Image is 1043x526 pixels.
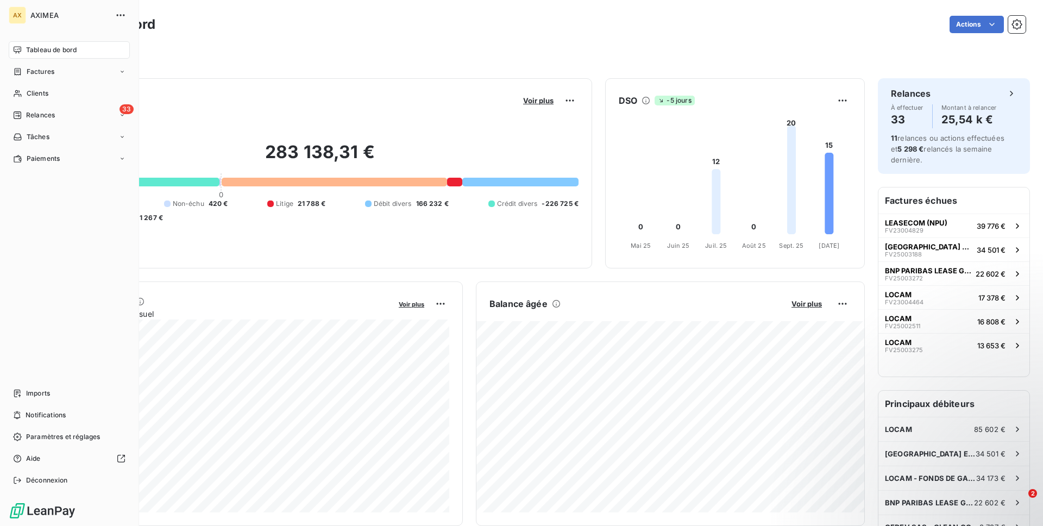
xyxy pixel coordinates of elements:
span: À effectuer [891,104,923,111]
span: 11 [891,134,897,142]
h6: Factures échues [878,187,1029,214]
span: 22 602 € [974,498,1006,507]
span: LEASECOM (NPU) [885,218,947,227]
span: FV25003272 [885,275,923,281]
span: Montant à relancer [941,104,997,111]
span: 39 776 € [977,222,1006,230]
span: -1 267 € [136,213,163,223]
span: 420 € [209,199,228,209]
span: AXIMEA [30,11,109,20]
span: FV23004464 [885,299,923,305]
h6: DSO [619,94,637,107]
span: 33 [120,104,134,114]
span: FV23004829 [885,227,923,234]
span: 2 [1028,489,1037,498]
iframe: Intercom notifications message [826,421,1043,497]
div: AX [9,7,26,24]
span: [GEOGRAPHIC_DATA] ET [GEOGRAPHIC_DATA] [885,242,972,251]
span: Tâches [27,132,49,142]
span: 16 808 € [977,317,1006,326]
h6: Balance âgée [489,297,548,310]
span: 13 653 € [977,341,1006,350]
span: -226 725 € [542,199,579,209]
span: 17 378 € [978,293,1006,302]
span: Voir plus [791,299,822,308]
span: Crédit divers [497,199,538,209]
tspan: Juil. 25 [705,242,727,249]
img: Logo LeanPay [9,502,76,519]
span: FV25003275 [885,347,923,353]
span: Tableau de bord [26,45,77,55]
span: 5 298 € [897,145,923,153]
span: FV25002511 [885,323,920,329]
span: 34 501 € [977,246,1006,254]
h4: 25,54 k € [941,111,997,128]
span: Factures [27,67,54,77]
span: 0 [219,190,223,199]
span: Non-échu [173,199,204,209]
tspan: [DATE] [819,242,839,249]
span: LOCAM [885,338,912,347]
button: Actions [950,16,1004,33]
button: Voir plus [520,96,557,105]
span: Voir plus [523,96,554,105]
span: 166 232 € [416,199,449,209]
span: Débit divers [374,199,412,209]
h2: 283 138,31 € [61,141,579,174]
tspan: Août 25 [742,242,766,249]
button: LOCAMFV2500327513 653 € [878,333,1029,357]
a: Aide [9,450,130,467]
span: Litige [276,199,293,209]
button: Voir plus [788,299,825,309]
span: Déconnexion [26,475,68,485]
span: -5 jours [655,96,694,105]
button: Voir plus [395,299,428,309]
button: LOCAMFV2500251116 808 € [878,309,1029,333]
span: Clients [27,89,48,98]
tspan: Juin 25 [667,242,689,249]
span: LOCAM [885,290,912,299]
button: BNP PARIBAS LEASE GROUPFV2500327222 602 € [878,261,1029,285]
tspan: Mai 25 [631,242,651,249]
span: Notifications [26,410,66,420]
span: Voir plus [399,300,424,308]
span: Relances [26,110,55,120]
h6: Relances [891,87,931,100]
button: [GEOGRAPHIC_DATA] ET [GEOGRAPHIC_DATA]FV2500318834 501 € [878,237,1029,261]
span: Imports [26,389,50,398]
span: Paiements [27,154,60,164]
h6: Principaux débiteurs [878,391,1029,417]
span: BNP PARIBAS LEASE GROUP [885,266,971,275]
tspan: Sept. 25 [779,242,803,249]
span: relances ou actions effectuées et relancés la semaine dernière. [891,134,1004,164]
iframe: Intercom live chat [1006,489,1032,515]
span: 22 602 € [976,270,1006,278]
span: Aide [26,454,41,464]
button: LEASECOM (NPU)FV2300482939 776 € [878,214,1029,237]
span: BNP PARIBAS LEASE GROUP [885,498,974,507]
span: Paramètres et réglages [26,432,100,442]
h4: 33 [891,111,923,128]
button: LOCAMFV2300446417 378 € [878,285,1029,309]
span: Chiffre d'affaires mensuel [61,308,391,320]
span: FV25003188 [885,251,922,258]
span: 21 788 € [298,199,325,209]
span: LOCAM [885,314,912,323]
